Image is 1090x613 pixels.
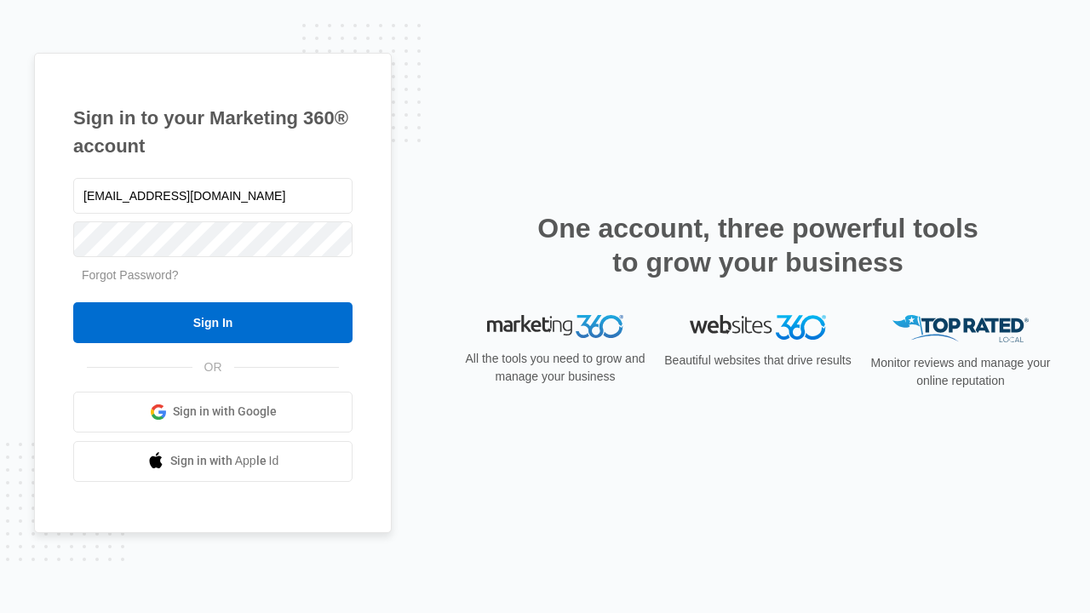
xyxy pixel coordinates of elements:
[73,392,353,433] a: Sign in with Google
[892,315,1029,343] img: Top Rated Local
[73,178,353,214] input: Email
[663,352,853,370] p: Beautiful websites that drive results
[487,315,623,339] img: Marketing 360
[73,104,353,160] h1: Sign in to your Marketing 360® account
[460,350,651,386] p: All the tools you need to grow and manage your business
[690,315,826,340] img: Websites 360
[532,211,984,279] h2: One account, three powerful tools to grow your business
[82,268,179,282] a: Forgot Password?
[73,441,353,482] a: Sign in with Apple Id
[173,403,277,421] span: Sign in with Google
[865,354,1056,390] p: Monitor reviews and manage your online reputation
[192,358,234,376] span: OR
[170,452,279,470] span: Sign in with Apple Id
[73,302,353,343] input: Sign In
